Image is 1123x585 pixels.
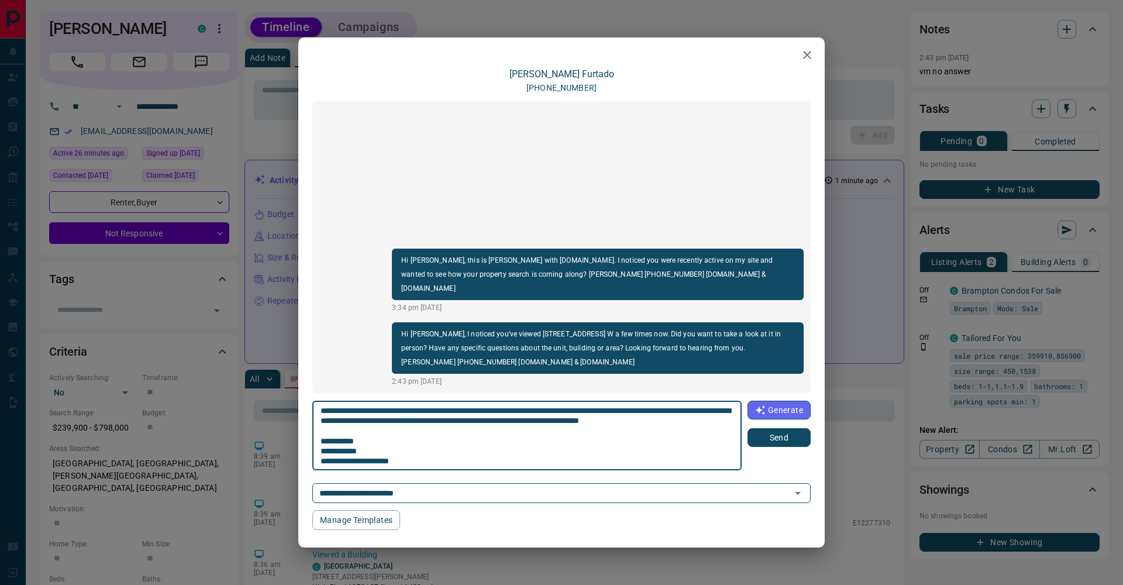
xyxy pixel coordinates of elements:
[790,485,806,501] button: Open
[747,401,811,419] button: Generate
[401,327,794,369] p: Hi [PERSON_NAME], I noticed you've viewed [STREET_ADDRESS] W a few times now. Did you want to tak...
[392,302,804,313] p: 3:34 pm [DATE]
[509,68,614,80] a: [PERSON_NAME] Furtado
[747,428,811,447] button: Send
[526,82,597,94] p: [PHONE_NUMBER]
[392,376,804,387] p: 2:43 pm [DATE]
[312,510,400,530] button: Manage Templates
[401,253,794,295] p: Hi [PERSON_NAME], this is [PERSON_NAME] with [DOMAIN_NAME]. I noticed you were recently active on...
